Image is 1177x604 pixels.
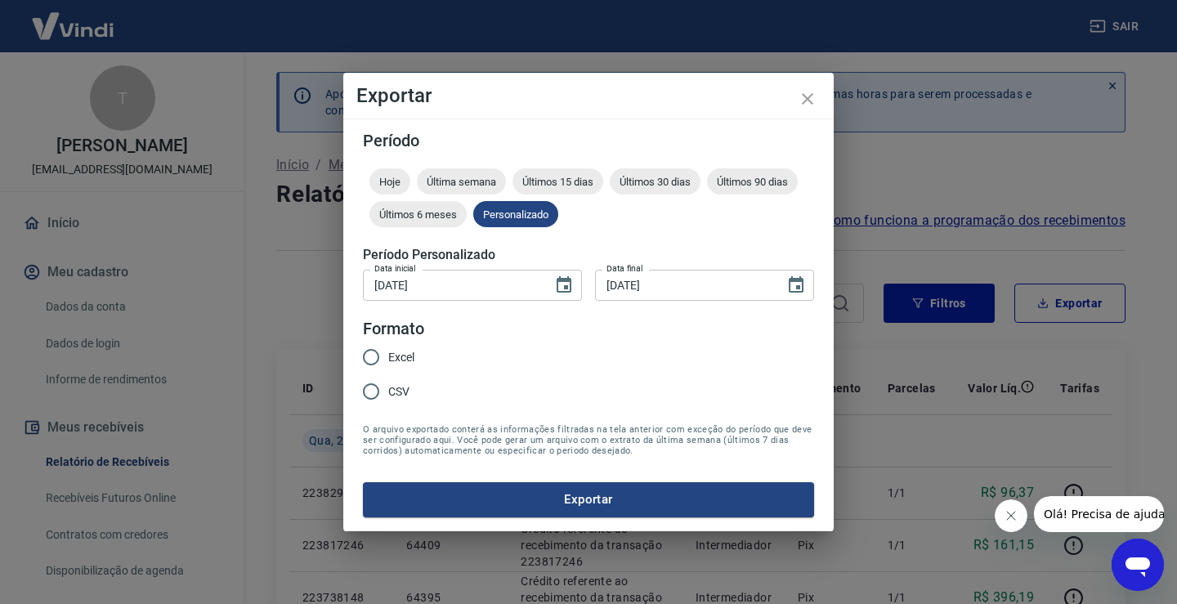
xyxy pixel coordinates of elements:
div: Últimos 15 dias [512,168,603,195]
div: Últimos 90 dias [707,168,798,195]
button: Choose date, selected date is 20 de ago de 2025 [548,269,580,302]
h5: Período [363,132,814,149]
div: Últimos 6 meses [369,201,467,227]
button: Exportar [363,482,814,517]
span: O arquivo exportado conterá as informações filtradas na tela anterior com exceção do período que ... [363,424,814,456]
input: DD/MM/YYYY [363,270,541,300]
span: Excel [388,349,414,366]
span: Últimos 6 meses [369,208,467,221]
div: Hoje [369,168,410,195]
span: Olá! Precisa de ajuda? [10,11,137,25]
input: DD/MM/YYYY [595,270,773,300]
label: Data inicial [374,262,416,275]
iframe: Mensagem da empresa [1034,496,1164,532]
span: Últimos 15 dias [512,176,603,188]
span: Última semana [417,176,506,188]
span: Personalizado [473,208,558,221]
span: Hoje [369,176,410,188]
h5: Período Personalizado [363,247,814,263]
div: Última semana [417,168,506,195]
div: Últimos 30 dias [610,168,700,195]
iframe: Botão para abrir a janela de mensagens [1112,539,1164,591]
span: Últimos 90 dias [707,176,798,188]
span: CSV [388,383,409,400]
legend: Formato [363,317,424,341]
iframe: Fechar mensagem [995,499,1027,532]
div: Personalizado [473,201,558,227]
h4: Exportar [356,86,821,105]
span: Últimos 30 dias [610,176,700,188]
button: close [788,79,827,119]
button: Choose date, selected date is 20 de ago de 2025 [780,269,812,302]
label: Data final [606,262,643,275]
